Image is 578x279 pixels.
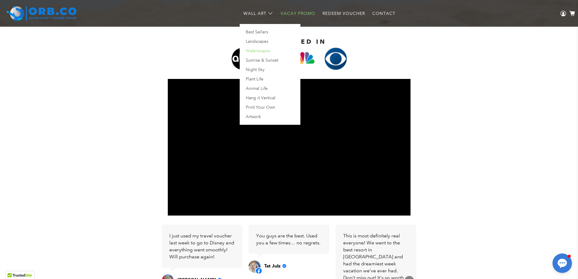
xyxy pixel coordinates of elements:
[264,263,281,269] span: Tat Julz
[168,79,411,216] iframe: Embedded Youtube Video
[243,57,297,66] a: Sunrise & Sunset
[369,5,399,22] a: Contact
[264,263,286,269] a: Review by Tat Julz
[243,85,297,95] a: Animal Life
[147,38,432,45] h2: AS FEATURED IN
[243,66,297,76] a: Night Sky
[243,104,297,114] a: Print Your Own
[553,253,572,273] button: Open chat window
[282,264,286,268] div: Verified Customer
[319,5,369,22] a: Redeem Voucher
[243,48,297,57] a: Waterscapes
[248,260,261,273] img: Tat Julz
[243,114,297,120] a: Artwork
[169,233,234,260] span: I just used my travel voucher last week to go to Disney and everything went smoothly! Will purcha...
[243,29,297,38] a: Best Sellers
[240,5,277,22] a: Wall Art
[277,5,319,22] a: Vacay Promo
[248,260,261,273] a: View on Facebook
[243,38,297,48] a: Landscapes
[243,76,297,85] a: Plant Life
[256,233,320,246] span: You guys are the best. Used you a few times… no regrets.
[243,95,297,104] a: Hang it Vertical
